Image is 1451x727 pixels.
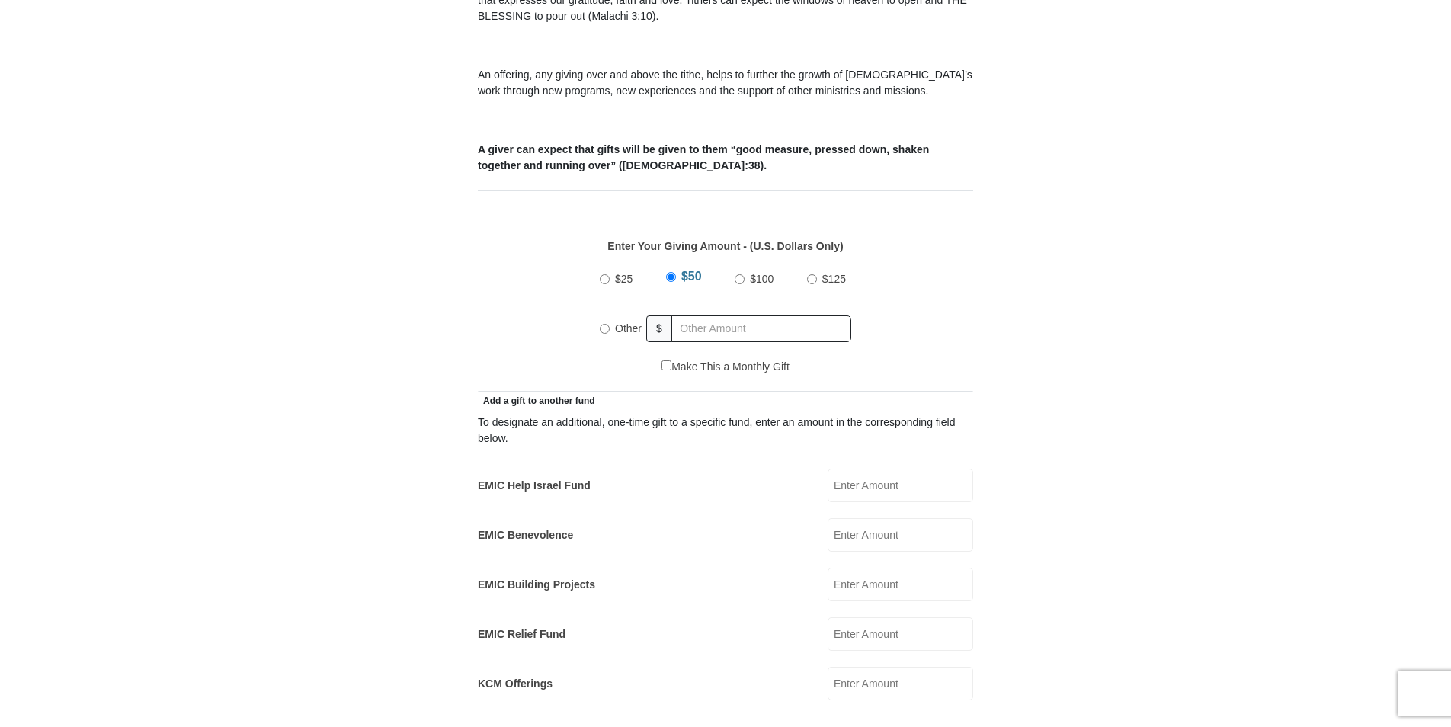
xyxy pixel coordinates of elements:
[478,577,595,593] label: EMIC Building Projects
[478,626,565,642] label: EMIC Relief Fund
[828,617,973,651] input: Enter Amount
[615,273,633,285] span: $25
[478,143,929,171] b: A giver can expect that gifts will be given to them “good measure, pressed down, shaken together ...
[681,270,702,283] span: $50
[478,478,591,494] label: EMIC Help Israel Fund
[478,67,973,99] p: An offering, any giving over and above the tithe, helps to further the growth of [DEMOGRAPHIC_DAT...
[478,396,595,406] span: Add a gift to another fund
[607,240,843,252] strong: Enter Your Giving Amount - (U.S. Dollars Only)
[615,322,642,335] span: Other
[478,527,573,543] label: EMIC Benevolence
[828,667,973,700] input: Enter Amount
[671,315,851,342] input: Other Amount
[661,360,671,370] input: Make This a Monthly Gift
[478,415,973,447] div: To designate an additional, one-time gift to a specific fund, enter an amount in the correspondin...
[828,469,973,502] input: Enter Amount
[646,315,672,342] span: $
[828,518,973,552] input: Enter Amount
[478,676,553,692] label: KCM Offerings
[822,273,846,285] span: $125
[661,359,790,375] label: Make This a Monthly Gift
[750,273,774,285] span: $100
[828,568,973,601] input: Enter Amount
